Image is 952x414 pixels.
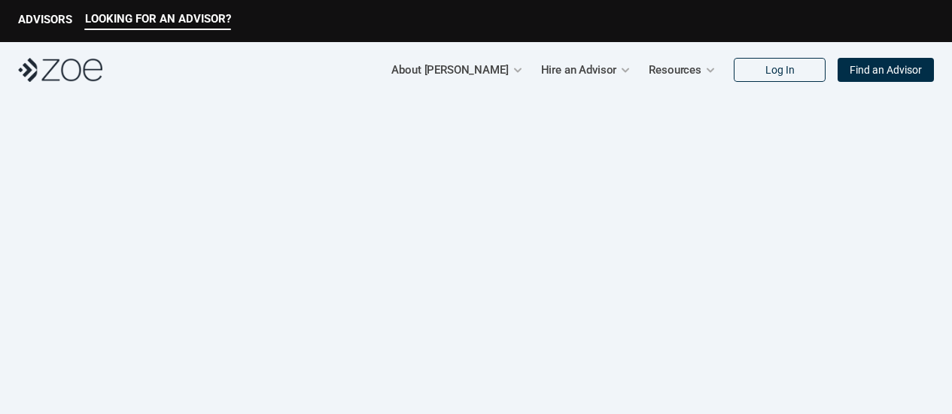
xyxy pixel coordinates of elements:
[850,64,922,77] p: Find an Advisor
[85,12,231,26] p: LOOKING FOR AN ADVISOR?
[18,13,72,26] p: ADVISORS
[765,64,795,77] p: Log In
[158,361,658,401] h1: Important Solicitation Disclosure
[541,59,617,81] p: Hire an Advisor
[649,59,701,81] p: Resources
[734,58,826,82] a: Log In
[391,59,508,81] p: About [PERSON_NAME]
[838,58,934,82] a: Find an Advisor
